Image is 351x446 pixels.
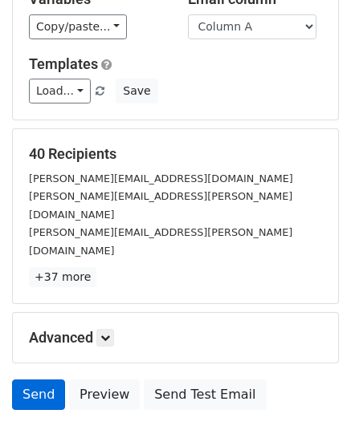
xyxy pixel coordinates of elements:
a: Copy/paste... [29,14,127,39]
small: [PERSON_NAME][EMAIL_ADDRESS][DOMAIN_NAME] [29,172,293,184]
a: Send Test Email [144,379,266,410]
iframe: Chat Widget [271,369,351,446]
small: [PERSON_NAME][EMAIL_ADDRESS][PERSON_NAME][DOMAIN_NAME] [29,190,292,221]
a: +37 more [29,267,96,287]
h5: Advanced [29,329,322,347]
a: Send [12,379,65,410]
a: Load... [29,79,91,103]
small: [PERSON_NAME][EMAIL_ADDRESS][PERSON_NAME][DOMAIN_NAME] [29,226,292,257]
a: Templates [29,55,98,72]
h5: 40 Recipients [29,145,322,163]
button: Save [116,79,157,103]
a: Preview [69,379,140,410]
